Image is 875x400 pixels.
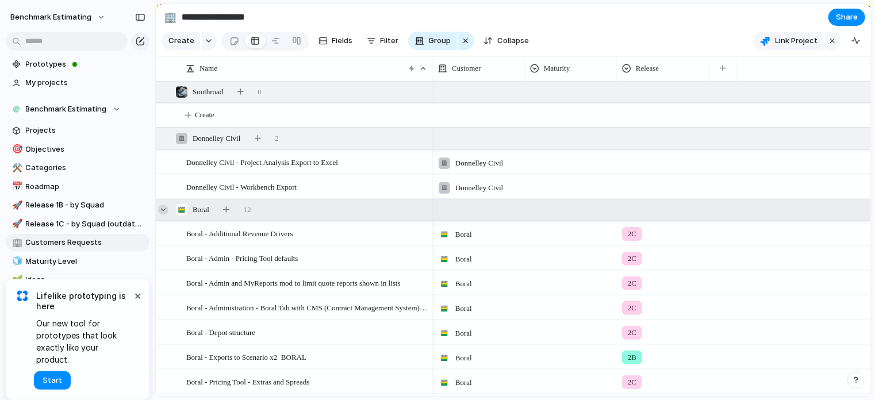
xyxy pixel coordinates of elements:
[26,237,145,248] span: Customers Requests
[6,56,149,73] a: Prototypes
[6,253,149,270] a: 🧊Maturity Level
[10,144,22,155] button: 🎯
[26,103,107,115] span: Benchmark Estimating
[5,8,112,26] button: Benchmark Estimating
[6,216,149,233] a: 🚀Release 1C - by Squad (outdated - needs to be updated)
[455,278,472,290] span: Boral
[6,178,149,195] a: 📅Roadmap
[332,35,353,47] span: Fields
[186,350,306,363] span: Boral - Exports to Scenario x2 BORAL
[186,276,401,289] span: Boral - Admin and MyReports mod to limit quote reports shown in lists
[10,256,22,267] button: 🧊
[455,182,503,194] span: Donnelley Civil
[199,63,217,74] span: Name
[26,77,145,89] span: My projects
[754,32,824,50] button: Link Project
[186,301,429,314] span: Boral - Administration - Boral Tab with CMS (Contract Management System) Codes
[381,35,399,47] span: Filter
[43,375,62,386] span: Start
[162,32,200,50] button: Create
[628,352,636,363] span: 2B
[776,35,818,47] span: Link Project
[544,63,570,74] span: Maturity
[131,289,145,302] button: Dismiss
[186,325,255,339] span: Boral - Depot structure
[10,199,22,211] button: 🚀
[161,8,179,26] button: 🏢
[26,218,145,230] span: Release 1C - by Squad (outdated - needs to be updated)
[479,32,534,50] button: Collapse
[628,253,636,264] span: 2C
[455,229,472,240] span: Boral
[497,35,529,47] span: Collapse
[6,101,149,118] button: Benchmark Estimating
[164,9,176,25] div: 🏢
[455,328,472,339] span: Boral
[26,144,145,155] span: Objectives
[26,125,145,136] span: Projects
[6,122,149,139] a: Projects
[636,63,659,74] span: Release
[193,133,240,144] span: Donnelley Civil
[6,141,149,158] a: 🎯Objectives
[34,371,71,390] button: Start
[168,35,194,47] span: Create
[6,234,149,251] a: 🏢Customers Requests
[10,181,22,193] button: 📅
[828,9,865,26] button: Share
[12,199,20,212] div: 🚀
[12,143,20,156] div: 🎯
[455,377,472,389] span: Boral
[452,63,481,74] span: Customer
[186,375,309,388] span: Boral - Pricing Tool - Extras and Spreads
[195,109,214,121] span: Create
[6,197,149,214] a: 🚀Release 1B - by Squad
[26,199,145,211] span: Release 1B - by Squad
[628,302,636,314] span: 2C
[10,274,22,286] button: 🌱
[628,278,636,289] span: 2C
[26,181,145,193] span: Roadmap
[186,226,293,240] span: Boral - Additional Revenue Drivers
[455,157,503,169] span: Donnelley Civil
[26,274,145,286] span: Ideas
[186,180,297,193] span: Donnelley Civil - Workbench Export
[6,159,149,176] a: ⚒️Categories
[36,317,132,366] span: Our new tool for prototypes that look exactly like your product.
[455,253,472,265] span: Boral
[362,32,404,50] button: Filter
[10,162,22,174] button: ⚒️
[12,217,20,230] div: 🚀
[429,35,451,47] span: Group
[186,251,298,264] span: Boral - Admin - Pricing Tool defaults
[628,376,636,388] span: 2C
[628,327,636,339] span: 2C
[12,180,20,193] div: 📅
[26,162,145,174] span: Categories
[314,32,358,50] button: Fields
[12,236,20,249] div: 🏢
[408,32,457,50] button: Group
[836,11,858,23] span: Share
[6,271,149,289] a: 🌱Ideas
[455,352,472,364] span: Boral
[193,204,209,216] span: Boral
[10,11,91,23] span: Benchmark Estimating
[12,255,20,268] div: 🧊
[275,133,279,144] span: 2
[455,303,472,314] span: Boral
[244,204,251,216] span: 12
[6,74,149,91] a: My projects
[26,256,145,267] span: Maturity Level
[628,228,636,240] span: 2C
[10,237,22,248] button: 🏢
[36,291,132,311] span: Lifelike prototyping is here
[12,161,20,175] div: ⚒️
[258,86,262,98] span: 0
[12,274,20,287] div: 🌱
